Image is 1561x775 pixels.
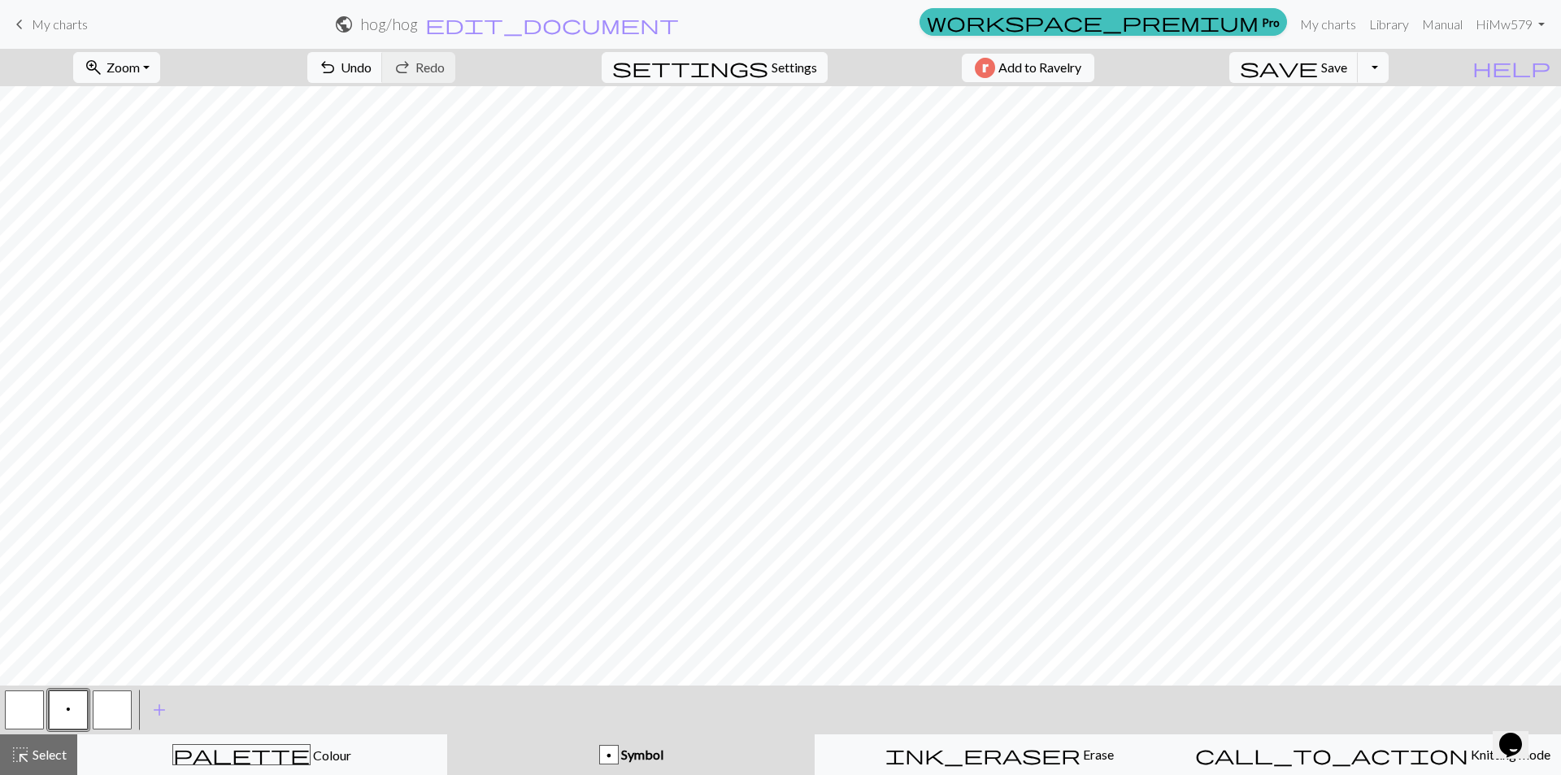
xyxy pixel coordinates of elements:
[1493,710,1545,759] iframe: chat widget
[975,58,995,78] img: Ravelry
[612,56,768,79] span: settings
[602,52,828,83] button: SettingsSettings
[998,58,1081,78] span: Add to Ravelry
[307,52,383,83] button: Undo
[885,743,1081,766] span: ink_eraser
[962,54,1094,82] button: Add to Ravelry
[920,8,1287,36] a: Pro
[30,747,67,762] span: Select
[66,703,71,716] span: Purl
[447,734,815,775] button: p Symbol
[1240,56,1318,79] span: save
[107,59,140,75] span: Zoom
[1081,747,1114,762] span: Erase
[1363,8,1415,41] a: Library
[1321,59,1347,75] span: Save
[10,13,29,36] span: keyboard_arrow_left
[1195,743,1468,766] span: call_to_action
[815,734,1185,775] button: Erase
[1469,8,1551,41] a: HiMw579
[1415,8,1469,41] a: Manual
[334,13,354,36] span: public
[173,743,310,766] span: palette
[49,690,88,729] button: p
[311,747,351,763] span: Colour
[73,52,160,83] button: Zoom
[1468,747,1550,762] span: Knitting mode
[1229,52,1359,83] button: Save
[341,59,372,75] span: Undo
[11,743,30,766] span: highlight_alt
[927,11,1259,33] span: workspace_premium
[619,747,663,762] span: Symbol
[32,16,88,32] span: My charts
[772,58,817,77] span: Settings
[1294,8,1363,41] a: My charts
[1472,56,1550,79] span: help
[425,13,679,36] span: edit_document
[600,746,618,765] div: p
[612,58,768,77] i: Settings
[10,11,88,38] a: My charts
[1185,734,1561,775] button: Knitting mode
[84,56,103,79] span: zoom_in
[77,734,447,775] button: Colour
[360,15,418,33] h2: hog / hog
[318,56,337,79] span: undo
[150,699,169,721] span: add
